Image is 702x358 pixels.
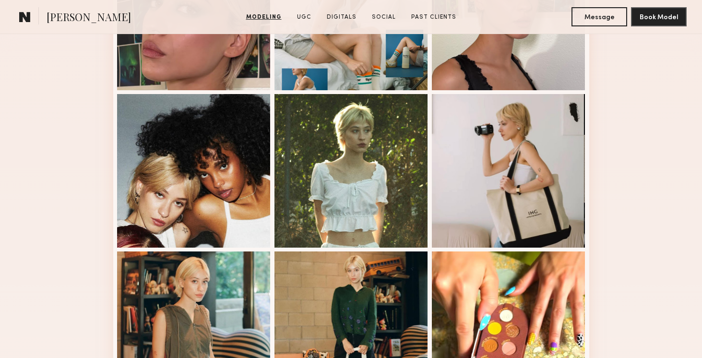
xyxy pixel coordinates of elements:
[323,13,360,22] a: Digitals
[242,13,286,22] a: Modeling
[631,7,687,26] button: Book Model
[631,12,687,21] a: Book Model
[368,13,400,22] a: Social
[407,13,460,22] a: Past Clients
[293,13,315,22] a: UGC
[571,7,627,26] button: Message
[47,10,131,26] span: [PERSON_NAME]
